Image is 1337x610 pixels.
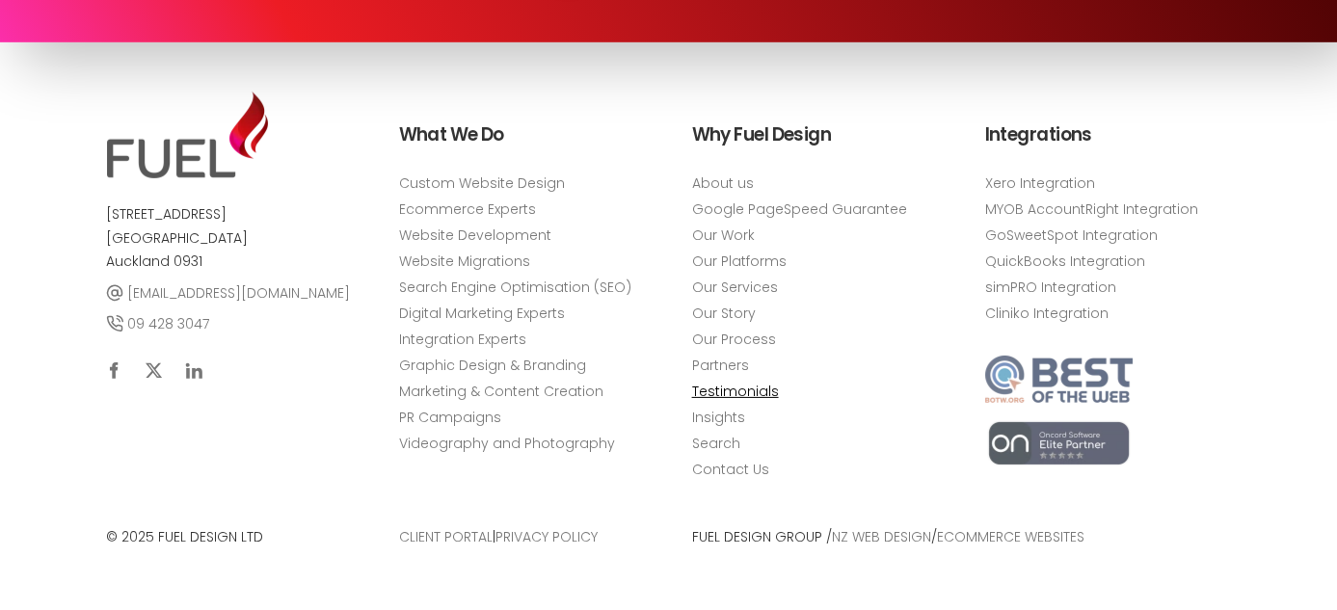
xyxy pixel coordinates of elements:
[106,280,350,305] a: [EMAIL_ADDRESS][DOMAIN_NAME]
[692,225,755,246] a: Our Work
[106,312,209,336] a: 09 428 3047
[399,199,536,220] a: Ecommerce Experts
[399,173,565,194] a: Custom Website Design
[692,382,779,402] a: Testimonials
[985,419,1134,467] img: Oncord Elite Partners
[106,202,353,274] p: [STREET_ADDRESS] [GEOGRAPHIC_DATA] Auckland 0931
[399,119,646,151] h3: What We Do
[399,252,530,272] a: Website Migrations
[399,527,493,546] a: Client Portal
[692,173,754,194] a: About us
[937,527,1084,546] a: eCommerce Websites
[195,112,210,127] img: tab_keywords_by_traffic_grey.svg
[135,351,174,389] a: X (Twitter)
[692,304,756,324] a: Our Story
[399,408,501,428] a: PR Campaigns
[399,278,631,298] a: Search Engine Optimisation (SEO)
[399,356,586,376] a: Graphic Design & Branding
[692,199,907,220] a: Google PageSpeed Guarantee
[985,278,1116,298] a: simPRO Integration
[985,119,1232,151] h3: Integrations
[495,527,598,546] a: PRIVACY POLICY
[692,525,1232,549] p: Fuel Design group / /
[692,356,749,376] a: Partners
[399,382,603,402] a: Marketing & Content Creation
[399,304,565,324] a: Digital Marketing Experts
[692,434,740,454] a: Search
[216,114,318,126] div: Keywords by Traffic
[692,119,939,151] h3: Why Fuel Design
[985,252,1145,272] a: QuickBooks Integration
[692,408,745,428] a: Insights
[985,356,1134,403] img: Best of the web
[692,460,769,480] a: Contact Us
[399,525,646,549] p: |
[56,112,71,127] img: tab_domain_overview_orange.svg
[54,31,94,46] div: v 4.0.25
[985,304,1109,324] a: Cliniko Integration
[175,351,214,389] a: LinkedIn
[692,330,776,350] a: Our Process
[399,225,551,246] a: Website Development
[985,199,1198,220] a: MYOB AccountRight Integration
[832,527,931,546] a: NZ Web Design
[94,351,133,389] a: Facebook
[985,173,1095,194] a: Xero Integration
[31,31,46,46] img: logo_orange.svg
[31,50,46,66] img: website_grey.svg
[77,114,173,126] div: Domain Overview
[985,225,1158,246] a: GoSweetSpot Integration
[106,162,269,184] a: Web Design Auckland
[106,525,353,549] p: © 2025 Fuel Design Ltd
[692,278,778,298] a: Our Services
[399,434,615,454] a: Videography and Photography
[107,92,268,178] img: Web Design Auckland
[399,330,526,350] a: Integration Experts
[50,50,212,66] div: Domain: [DOMAIN_NAME]
[692,252,787,272] a: Our Platforms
